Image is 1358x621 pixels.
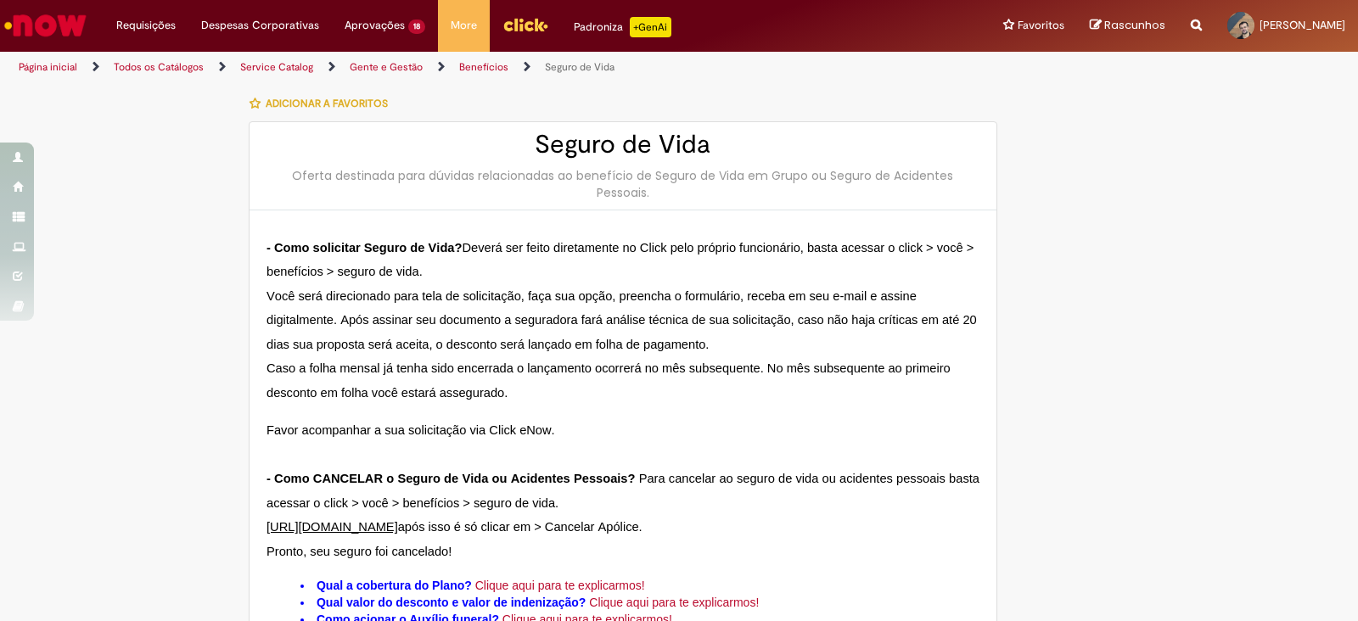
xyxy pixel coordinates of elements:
a: Seguro de Vida [545,60,614,74]
span: - Como CANCELAR o Seguro de Vida ou Acidentes Pessoais? [267,472,635,485]
span: Favoritos [1018,17,1064,34]
img: ServiceNow [2,8,89,42]
span: 18 [408,20,425,34]
span: Aprovações [345,17,405,34]
a: Rascunhos [1090,18,1165,34]
a: [URL][DOMAIN_NAME] [267,522,398,534]
span: Deverá ser feito diretamente no Click pelo próprio funcionário, basta acessar o click > você > be... [267,241,977,279]
span: [URL][DOMAIN_NAME] [267,520,398,534]
span: Você será direcionado para tela de solicitação, faça sua opção, preencha o formulário, receba em ... [267,289,980,351]
span: Despesas Corporativas [201,17,319,34]
strong: Qual valor do desconto e valor de indenização? [317,596,586,609]
div: Padroniza [574,17,671,37]
span: Requisições [116,17,176,34]
a: Página inicial [19,60,77,74]
span: Favor acompanhar a sua solicitação via Click e [267,423,526,437]
h2: Seguro de Vida [267,131,979,159]
button: Adicionar a Favoritos [249,86,397,121]
a: Service Catalog [240,60,313,74]
span: Para cancelar ao seguro de vida ou acidentes pessoais basta acessar o click > você > benefícios >... [267,472,983,510]
span: Caso a folha mensal já tenha sido encerrada o lançamento ocorrerá no mês subsequente. No mês subs... [267,361,954,400]
ul: Trilhas de página [13,52,893,83]
span: Now [526,423,551,438]
strong: Qual a cobertura do Plano? [317,579,472,592]
a: Gente e Gestão [350,60,423,74]
a: Benefícios [459,60,508,74]
span: - Como solicitar Seguro de Vida? [267,241,462,255]
span: Adicionar a Favoritos [266,97,388,110]
img: click_logo_yellow_360x200.png [502,12,548,37]
span: More [451,17,477,34]
div: Oferta destinada para dúvidas relacionadas ao benefício de Seguro de Vida em Grupo ou Seguro de A... [267,167,979,201]
a: Todos os Catálogos [114,60,204,74]
span: Rascunhos [1104,17,1165,33]
span: . [552,423,555,437]
span: após isso é só clicar em > Cancelar Apólice. Pronto, seu seguro foi cancelado! [267,520,643,558]
a: Clique aqui para te explicarmos! [589,596,759,609]
p: +GenAi [630,17,671,37]
a: Clique aqui para te explicarmos! [475,579,645,592]
span: [PERSON_NAME] [1260,18,1345,32]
